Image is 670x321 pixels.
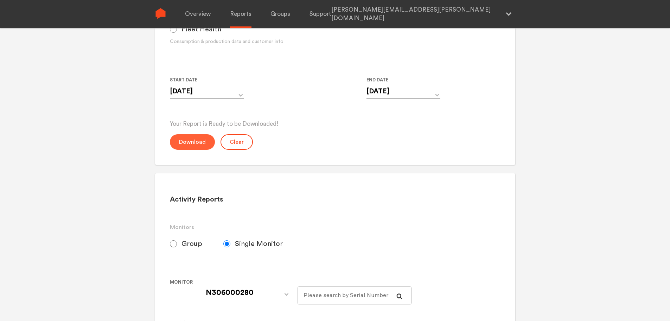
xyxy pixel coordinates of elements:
[170,139,215,145] a: Download
[170,38,320,45] div: Consumption & production data and customer info
[155,8,166,19] img: Sense Logo
[221,134,253,150] button: Clear
[170,240,177,247] input: Group
[170,134,215,150] button: Download
[170,26,177,33] input: Fleet Health
[223,240,230,247] input: Single Monitor
[170,278,292,286] label: Monitor
[235,240,283,248] span: Single Monitor
[170,120,500,128] p: Your Report is Ready to be Downloaded!
[170,223,500,232] h3: Monitors
[181,25,221,33] span: Fleet Health
[366,76,435,84] label: End Date
[298,278,406,286] label: For large monitor counts
[170,76,238,84] label: Start Date
[181,240,202,248] span: Group
[170,195,500,204] h2: Activity Reports
[298,286,412,304] input: Please search by Serial Number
